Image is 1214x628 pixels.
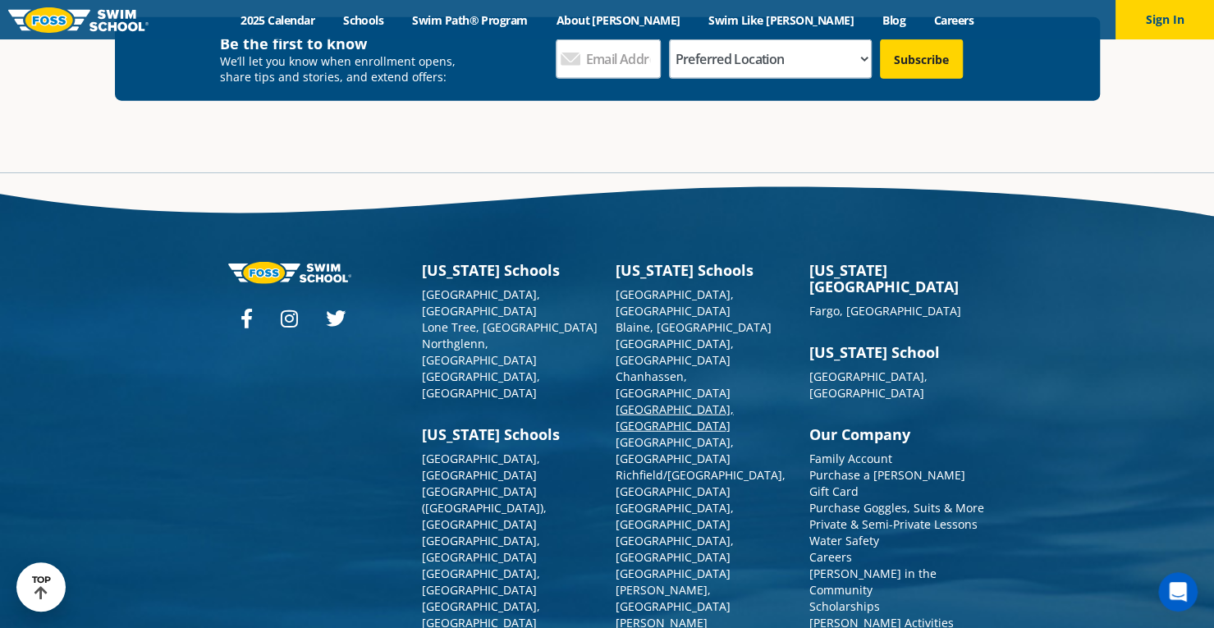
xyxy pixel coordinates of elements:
h3: [US_STATE] Schools [422,426,599,442]
a: Careers [919,12,987,28]
a: [GEOGRAPHIC_DATA][PERSON_NAME], [GEOGRAPHIC_DATA] [616,566,731,614]
a: Schools [329,12,398,28]
iframe: Intercom live chat [1158,572,1198,612]
a: [GEOGRAPHIC_DATA], [GEOGRAPHIC_DATA] [616,401,734,433]
a: [GEOGRAPHIC_DATA], [GEOGRAPHIC_DATA] [616,500,734,532]
a: Fargo, [GEOGRAPHIC_DATA] [809,303,961,319]
a: Purchase Goggles, Suits & More [809,500,984,516]
h3: [US_STATE][GEOGRAPHIC_DATA] [809,262,987,295]
a: Blog [868,12,919,28]
a: Careers [809,549,852,565]
a: [PERSON_NAME] in the Community [809,566,937,598]
a: [GEOGRAPHIC_DATA], [GEOGRAPHIC_DATA] [616,533,734,565]
h3: [US_STATE] Schools [422,262,599,278]
a: [GEOGRAPHIC_DATA], [GEOGRAPHIC_DATA] [422,286,540,319]
a: Family Account [809,451,892,466]
a: 2025 Calendar [227,12,329,28]
a: Private & Semi-Private Lessons [809,516,978,532]
a: Richfield/[GEOGRAPHIC_DATA], [GEOGRAPHIC_DATA] [616,467,786,499]
a: [GEOGRAPHIC_DATA], [GEOGRAPHIC_DATA] [422,566,540,598]
input: Subscribe [880,39,963,79]
a: Purchase a [PERSON_NAME] Gift Card [809,467,965,499]
img: Foss-logo-horizontal-white.svg [228,262,351,284]
h3: Our Company [809,426,987,442]
a: [GEOGRAPHIC_DATA], [GEOGRAPHIC_DATA] [422,451,540,483]
h3: [US_STATE] School [809,344,987,360]
p: We’ll let you know when enrollment opens, share tips and stories, and extend offers: [220,53,467,85]
a: Water Safety [809,533,879,548]
a: Northglenn, [GEOGRAPHIC_DATA] [422,336,537,368]
div: TOP [32,575,51,600]
a: [GEOGRAPHIC_DATA] ([GEOGRAPHIC_DATA]), [GEOGRAPHIC_DATA] [422,484,547,532]
input: Email Address [556,39,661,79]
img: FOSS Swim School Logo [8,7,149,33]
a: Blaine, [GEOGRAPHIC_DATA] [616,319,772,335]
a: [GEOGRAPHIC_DATA], [GEOGRAPHIC_DATA] [616,336,734,368]
a: Swim Path® Program [398,12,542,28]
a: [GEOGRAPHIC_DATA], [GEOGRAPHIC_DATA] [809,369,928,401]
h3: [US_STATE] Schools [616,262,793,278]
a: Lone Tree, [GEOGRAPHIC_DATA] [422,319,598,335]
a: Chanhassen, [GEOGRAPHIC_DATA] [616,369,731,401]
a: Scholarships [809,598,880,614]
a: [GEOGRAPHIC_DATA], [GEOGRAPHIC_DATA] [616,286,734,319]
a: Swim Like [PERSON_NAME] [694,12,868,28]
a: [GEOGRAPHIC_DATA], [GEOGRAPHIC_DATA] [422,533,540,565]
a: About [PERSON_NAME] [542,12,694,28]
h4: Be the first to know [220,34,467,53]
a: [GEOGRAPHIC_DATA], [GEOGRAPHIC_DATA] [422,369,540,401]
a: [GEOGRAPHIC_DATA], [GEOGRAPHIC_DATA] [616,434,734,466]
